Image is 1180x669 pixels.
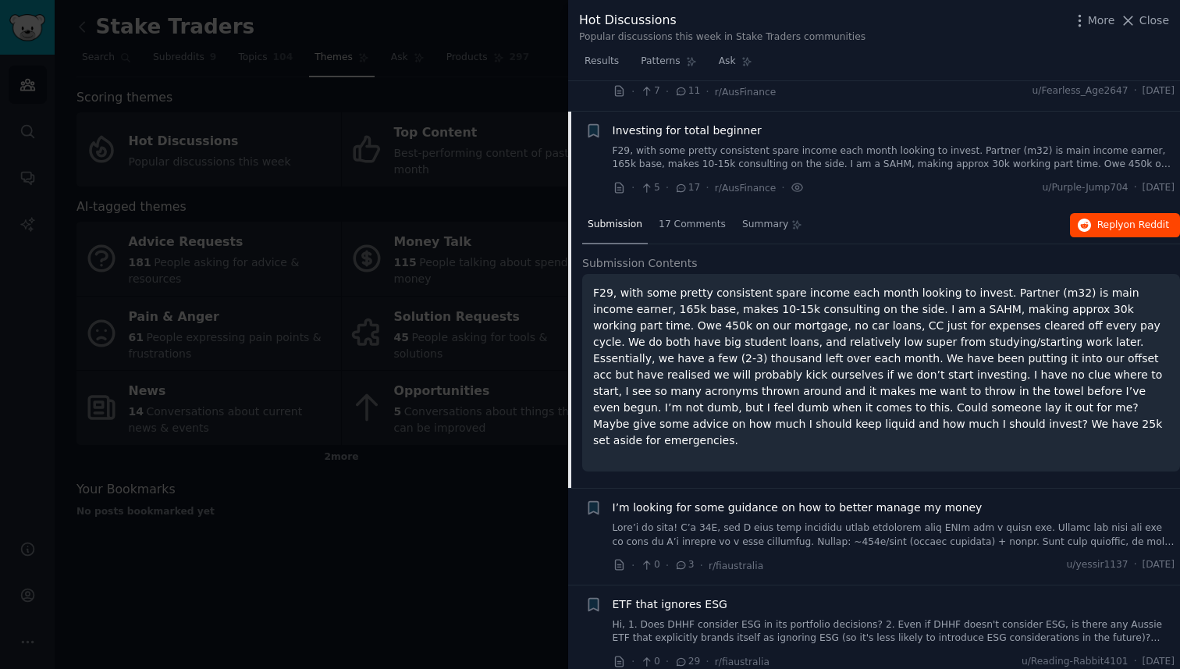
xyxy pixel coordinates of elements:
[1134,181,1137,195] span: ·
[1072,12,1115,29] button: More
[742,218,788,232] span: Summary
[579,49,624,81] a: Results
[579,11,865,30] div: Hot Discussions
[613,618,1175,646] a: Hi, 1. Does DHHF consider ESG in its portfolio decisions? 2. Even if DHHF doesn't consider ESG, i...
[709,560,763,571] span: r/fiaustralia
[613,596,727,613] a: ETF that ignores ESG
[631,84,634,100] span: ·
[640,558,659,572] span: 0
[1143,655,1175,669] span: [DATE]
[631,557,634,574] span: ·
[715,657,769,667] span: r/fiaustralia
[666,84,669,100] span: ·
[1134,655,1137,669] span: ·
[640,181,659,195] span: 5
[1124,219,1169,230] span: on Reddit
[1143,181,1175,195] span: [DATE]
[674,84,700,98] span: 11
[593,285,1169,449] p: F29, with some pretty consistent spare income each month looking to invest. Partner (m32) is main...
[613,521,1175,549] a: Lore’i do sita! C’a 34E, sed D eius temp incididu utlab etdolorem aliq ENIm adm v quisn exe. Ulla...
[666,180,669,196] span: ·
[719,55,736,69] span: Ask
[613,500,983,516] a: I’m looking for some guidance on how to better manage my money
[1088,12,1115,29] span: More
[666,557,669,574] span: ·
[631,180,634,196] span: ·
[713,49,758,81] a: Ask
[706,84,709,100] span: ·
[659,218,726,232] span: 17 Comments
[674,558,694,572] span: 3
[781,180,784,196] span: ·
[1134,558,1137,572] span: ·
[588,218,642,232] span: Submission
[1139,12,1169,29] span: Close
[715,87,777,98] span: r/AusFinance
[674,181,700,195] span: 17
[613,123,762,139] a: Investing for total beginner
[1043,181,1128,195] span: u/Purple-Jump704
[579,30,865,44] div: Popular discussions this week in Stake Traders communities
[641,55,680,69] span: Patterns
[1120,12,1169,29] button: Close
[585,55,619,69] span: Results
[1067,558,1128,572] span: u/yessir1137
[1134,84,1137,98] span: ·
[640,84,659,98] span: 7
[706,180,709,196] span: ·
[1097,219,1169,233] span: Reply
[1070,213,1180,238] button: Replyon Reddit
[700,557,703,574] span: ·
[640,655,659,669] span: 0
[1143,84,1175,98] span: [DATE]
[1143,558,1175,572] span: [DATE]
[715,183,777,194] span: r/AusFinance
[582,255,698,272] span: Submission Contents
[613,144,1175,172] a: F29, with some pretty consistent spare income each month looking to invest. Partner (m32) is main...
[1022,655,1128,669] span: u/Reading-Rabbit4101
[1032,84,1128,98] span: u/Fearless_Age2647
[674,655,700,669] span: 29
[635,49,702,81] a: Patterns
